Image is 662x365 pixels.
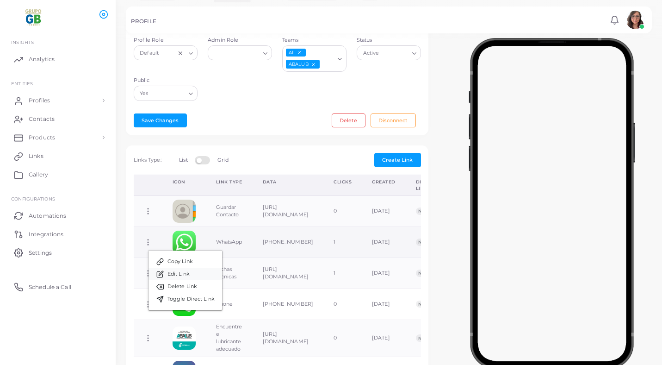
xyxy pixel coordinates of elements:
label: Status [357,37,421,44]
a: Contacts [7,110,109,128]
td: [DATE] [362,320,406,357]
div: Clicks [334,179,352,185]
img: logo [8,9,60,26]
input: Search for option [150,88,185,99]
a: Schedule a Call [7,277,109,296]
span: Yes [139,89,150,99]
td: [URL][DOMAIN_NAME] [253,258,324,289]
span: Edit Link [167,271,190,278]
td: Phone [206,289,253,320]
td: [DATE] [362,227,406,258]
a: Links [7,147,109,165]
td: 0 [323,320,362,357]
span: Links [29,152,43,160]
td: 0 [323,195,362,227]
span: No [416,270,427,277]
label: Teams [282,37,346,44]
button: Deselect All [297,49,303,56]
label: List [179,157,187,164]
img: p4SCepxA4KEGcuz17CFd8jhmm-1758309789134.png [173,327,196,350]
span: Contacts [29,115,55,123]
span: Schedule a Call [29,283,71,291]
a: Analytics [7,50,109,69]
td: 1 [323,227,362,258]
button: Deselect ABALUB [310,61,317,68]
span: Delete Link [167,283,197,290]
td: Guardar Contacto [206,195,253,227]
button: Disconnect [371,113,416,127]
td: [URL][DOMAIN_NAME] [253,195,324,227]
div: Direct Link [416,179,434,191]
td: 0 [323,289,362,320]
span: All [286,49,306,57]
span: Integrations [29,230,63,239]
a: Automations [7,206,109,225]
div: Search for option [208,45,272,60]
span: Settings [29,249,52,257]
span: Create Link [382,157,413,163]
span: Profiles [29,96,50,105]
span: No [416,239,427,246]
a: Profiles [7,91,109,110]
span: Default [139,49,160,58]
button: Clear Selected [177,49,184,57]
div: Link Type [216,179,242,185]
span: Toggle Direct Link [167,296,215,303]
input: Search for option [161,48,175,58]
span: Active [362,49,380,58]
td: [PHONE_NUMBER] [253,227,324,258]
input: Search for option [381,48,408,58]
div: Search for option [357,45,421,60]
label: Grid [217,157,228,164]
a: Integrations [7,225,109,243]
td: WhatsApp [206,227,253,258]
div: Data [263,179,314,185]
img: contactcard.png [173,200,196,223]
div: Created [372,179,396,185]
td: [DATE] [362,258,406,289]
label: Profile Role [134,37,198,44]
span: Links Type: [134,157,161,163]
span: No [416,334,427,342]
span: ABALUB [286,60,320,69]
label: Public [134,77,198,84]
span: No [416,208,427,215]
h5: PROFILE [131,18,156,25]
span: ENTITIES [11,81,33,86]
button: Delete [332,113,365,127]
div: Icon [173,179,196,185]
span: No [416,301,427,308]
span: INSIGHTS [11,39,34,45]
td: [URL][DOMAIN_NAME] [253,320,324,357]
td: [DATE] [362,289,406,320]
a: Gallery [7,165,109,184]
a: Settings [7,243,109,262]
td: 1 [323,258,362,289]
span: Products [29,133,55,142]
td: Encuentre el lubricante adecuado [206,320,253,357]
td: Fichas técnicas [206,258,253,289]
th: Action [134,175,162,196]
div: Search for option [282,45,346,72]
img: whatsapp.png [173,231,196,254]
button: Create Link [374,153,421,167]
a: avatar [623,11,647,29]
div: Search for option [134,45,198,60]
div: Search for option [134,86,198,101]
input: Search for option [212,48,260,58]
img: avatar [626,11,644,29]
button: Save Changes [134,113,187,127]
input: Search for option [321,59,334,69]
span: Configurations [11,196,55,201]
td: [DATE] [362,195,406,227]
span: Automations [29,212,66,220]
td: [PHONE_NUMBER] [253,289,324,320]
span: Analytics [29,55,55,63]
span: Gallery [29,170,48,179]
a: Products [7,128,109,147]
span: Copy Link [167,258,193,265]
label: Admin Role [208,37,272,44]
